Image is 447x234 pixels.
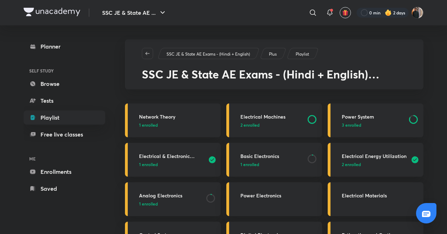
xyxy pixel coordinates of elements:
span: 1 enrolled [139,122,158,128]
p: Playlist [296,51,309,57]
span: 2 enrolled [240,122,259,128]
h6: ME [24,153,105,165]
span: 1 enrolled [139,161,158,167]
a: Electrical Materials [328,182,423,216]
img: Anish kumar [411,7,423,19]
a: Free live classes [24,127,105,141]
button: SSC JE & State AE ... [98,6,171,20]
a: Planner [24,39,105,53]
a: Network Theory1 enrolled [125,103,221,137]
a: Tests [24,94,105,108]
span: 1 enrolled [139,201,158,207]
p: Plus [269,51,277,57]
a: Electrical Energy Utilization2 enrolled [328,143,423,177]
a: Basic Electronics1 enrolled [226,143,322,177]
h3: Electrical Energy Utilization [342,152,407,160]
a: Plus [268,51,278,57]
a: Power Electronics [226,182,322,216]
button: avatar [340,7,351,18]
span: 3 enrolled [342,122,361,128]
p: SSC JE & State AE Exams - (Hindi + English) [166,51,250,57]
h3: Analog Electronics [139,192,202,199]
span: 2 enrolled [342,161,361,167]
a: SSC JE & State AE Exams - (Hindi + English) [165,51,251,57]
h3: Basic Electronics [240,152,303,160]
h3: Electrical & Electronic Measurements [139,152,204,160]
h3: Electrical Materials [342,192,419,199]
a: Electrical & Electronic Measurements1 enrolled [125,143,221,177]
img: avatar [342,10,348,16]
h3: Network Theory [139,113,216,120]
h3: Power Electronics [240,192,318,199]
a: Browse [24,77,105,91]
a: Electrical Machines2 enrolled [226,103,322,137]
h6: SELF STUDY [24,65,105,77]
a: Company Logo [24,8,80,18]
a: Power System3 enrolled [328,103,423,137]
img: Company Logo [24,8,80,16]
h3: Power System [342,113,405,120]
a: Playlist [24,110,105,125]
a: Playlist [295,51,310,57]
img: streak [385,9,392,16]
h3: Electrical Machines [240,113,303,120]
span: SSC JE & State AE Exams - (Hindi + English) Electrical Engineering [142,67,379,95]
a: Analog Electronics1 enrolled [125,182,221,216]
span: 1 enrolled [240,161,259,167]
a: Enrollments [24,165,105,179]
a: Saved [24,182,105,196]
